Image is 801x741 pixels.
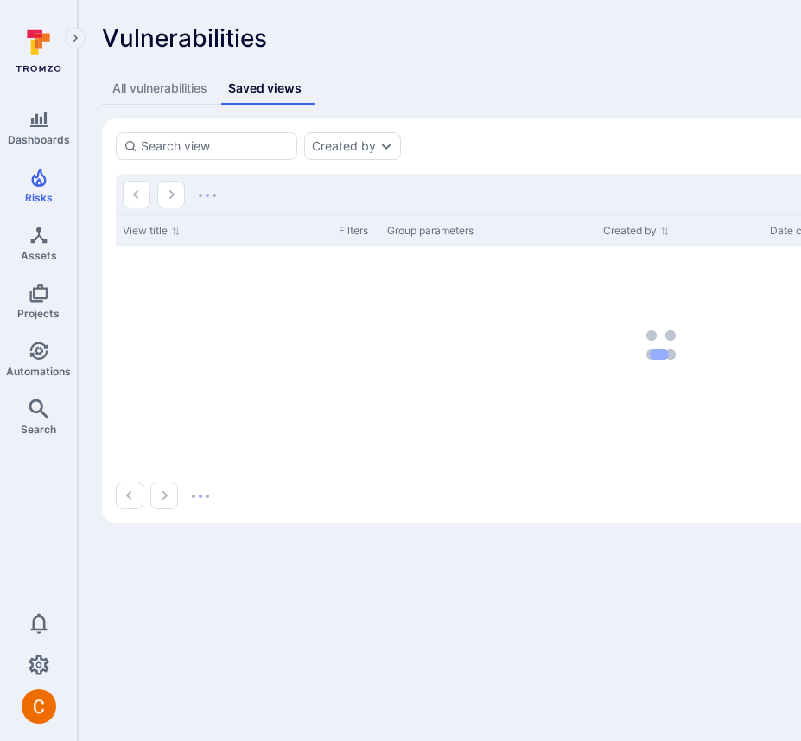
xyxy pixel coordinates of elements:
input: Search view [141,137,289,155]
button: Expand dropdown [379,139,393,153]
button: Go to the next page [157,181,185,208]
button: Expand navigation menu [65,28,86,48]
button: Created by [312,139,376,153]
div: Group parameters [387,223,589,239]
div: Saved views [228,80,302,97]
img: Loading... [192,495,209,498]
div: Camilo Rivera [22,689,56,724]
span: Assets [21,249,57,262]
span: Dashboards [8,133,70,146]
span: Projects [17,307,60,320]
span: Search [21,423,56,436]
div: All vulnerabilities [112,80,207,97]
span: Automations [6,365,71,378]
div: Filters [339,223,374,239]
img: ACg8ocJuq_DPPTkXyD9OlTnVLvDrpObecjcADscmEHLMiTyEnTELew=s96-c [22,689,56,724]
button: Go to the next page [150,482,178,509]
button: Go to the previous page [116,482,143,509]
button: Go to the previous page [123,181,150,208]
button: Sort by View title [123,224,181,238]
div: created by filter [304,132,401,160]
span: Risks [25,191,53,204]
i: Expand navigation menu [69,31,81,46]
span: Vulnerabilities [102,24,267,52]
img: Loading... [199,194,216,197]
button: Sort by Created by [603,224,670,238]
